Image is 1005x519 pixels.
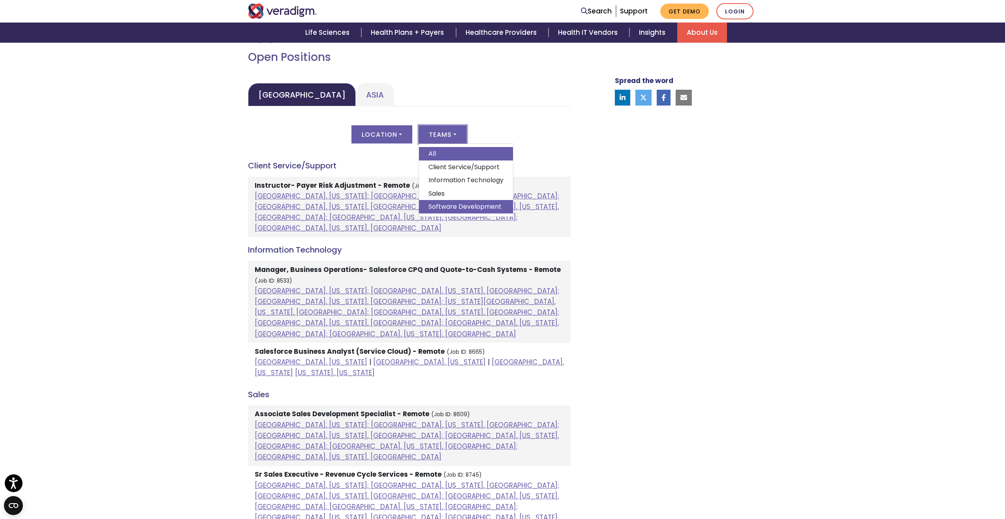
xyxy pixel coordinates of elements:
[488,357,490,367] span: |
[248,51,571,64] h2: Open Positions
[255,286,559,339] a: [GEOGRAPHIC_DATA], [US_STATE]; [GEOGRAPHIC_DATA], [US_STATE], [GEOGRAPHIC_DATA]; [GEOGRAPHIC_DATA...
[295,368,375,377] a: [US_STATE], [US_STATE]
[255,470,441,479] strong: Sr Sales Executive - Revenue Cycle Services - Remote
[660,4,709,19] a: Get Demo
[615,76,673,85] strong: Spread the word
[351,125,412,143] button: Location
[419,147,513,160] a: All
[620,6,648,16] a: Support
[677,23,727,43] a: About Us
[255,191,559,233] a: [GEOGRAPHIC_DATA], [US_STATE]; [GEOGRAPHIC_DATA], [US_STATE], [GEOGRAPHIC_DATA]; [GEOGRAPHIC_DATA...
[447,348,485,356] small: (Job ID: 8665)
[412,182,451,190] small: (Job ID: 8664)
[361,23,456,43] a: Health Plans + Payers
[443,471,482,479] small: (Job ID: 8745)
[431,411,470,418] small: (Job ID: 8609)
[248,83,356,106] a: [GEOGRAPHIC_DATA]
[419,160,513,174] a: Client Service/Support
[255,409,429,419] strong: Associate Sales Development Specialist - Remote
[456,23,549,43] a: Healthcare Providers
[4,496,23,515] button: Open CMP widget
[549,23,629,43] a: Health IT Vendors
[581,6,612,17] a: Search
[419,174,513,187] a: Information Technology
[255,357,367,367] a: [GEOGRAPHIC_DATA], [US_STATE]
[716,3,753,19] a: Login
[255,347,445,356] strong: Salesforce Business Analyst (Service Cloud) - Remote
[248,161,571,170] h4: Client Service/Support
[629,23,677,43] a: Insights
[373,357,486,367] a: [GEOGRAPHIC_DATA], [US_STATE]
[255,420,559,462] a: [GEOGRAPHIC_DATA], [US_STATE]; [GEOGRAPHIC_DATA], [US_STATE], [GEOGRAPHIC_DATA]; [GEOGRAPHIC_DATA...
[419,125,467,143] button: Teams
[356,83,394,106] a: Asia
[369,357,371,367] span: |
[419,187,513,200] a: Sales
[248,390,571,399] h4: Sales
[255,277,292,285] small: (Job ID: 8533)
[419,200,513,213] a: Software Development
[296,23,361,43] a: Life Sciences
[255,265,561,274] strong: Manager, Business Operations- Salesforce CPQ and Quote-to-Cash Systems - Remote
[248,4,317,19] img: Veradigm logo
[248,245,571,255] h4: Information Technology
[255,181,410,190] strong: Instructor- Payer Risk Adjustment - Remote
